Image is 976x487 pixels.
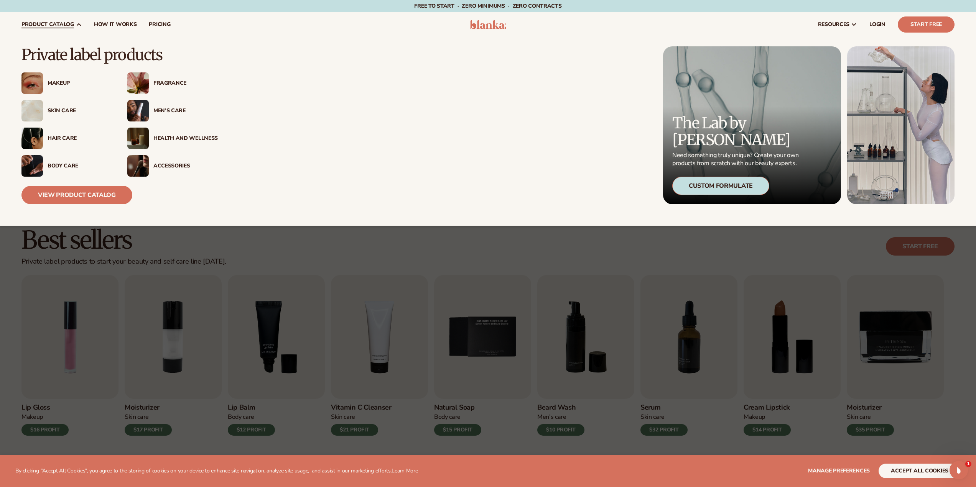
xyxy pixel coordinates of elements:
span: LOGIN [869,21,885,28]
p: The Lab by [PERSON_NAME] [672,115,801,148]
p: Need something truly unique? Create your own products from scratch with our beauty experts. [672,151,801,167]
a: Cream moisturizer swatch. Skin Care [21,100,112,121]
div: Hair Care [48,135,112,142]
img: Male holding moisturizer bottle. [127,100,149,121]
img: Female with glitter eye makeup. [21,72,43,94]
button: Manage preferences [808,464,870,478]
span: Free to start · ZERO minimums · ZERO contracts [414,2,561,10]
a: product catalog [15,12,88,37]
span: How It Works [94,21,137,28]
div: Fragrance [153,80,218,87]
div: Body Care [48,163,112,169]
p: Private label products [21,46,218,63]
div: Makeup [48,80,112,87]
a: Microscopic product formula. The Lab by [PERSON_NAME] Need something truly unique? Create your ow... [663,46,841,204]
img: Male hand applying moisturizer. [21,155,43,177]
a: Female with glitter eye makeup. Makeup [21,72,112,94]
p: By clicking "Accept All Cookies", you agree to the storing of cookies on your device to enhance s... [15,468,418,474]
span: 1 [965,461,971,467]
div: Custom Formulate [672,177,769,195]
span: pricing [149,21,170,28]
a: How It Works [88,12,143,37]
img: Candles and incense on table. [127,128,149,149]
a: LOGIN [863,12,892,37]
div: Skin Care [48,108,112,114]
iframe: Intercom live chat [950,461,968,479]
a: View Product Catalog [21,186,132,204]
a: Female with makeup brush. Accessories [127,155,218,177]
span: resources [818,21,849,28]
span: Manage preferences [808,467,870,474]
div: Men’s Care [153,108,218,114]
div: Health And Wellness [153,135,218,142]
img: logo [470,20,506,29]
img: Female with makeup brush. [127,155,149,177]
button: accept all cookies [879,464,961,478]
a: pricing [143,12,176,37]
span: product catalog [21,21,74,28]
img: Cream moisturizer swatch. [21,100,43,121]
a: Learn More [392,467,418,474]
a: Male holding moisturizer bottle. Men’s Care [127,100,218,121]
a: Start Free [898,16,955,33]
img: Female in lab with equipment. [847,46,955,204]
div: Accessories [153,163,218,169]
a: Male hand applying moisturizer. Body Care [21,155,112,177]
img: Female hair pulled back with clips. [21,128,43,149]
a: Female hair pulled back with clips. Hair Care [21,128,112,149]
a: Candles and incense on table. Health And Wellness [127,128,218,149]
a: Pink blooming flower. Fragrance [127,72,218,94]
img: Pink blooming flower. [127,72,149,94]
a: resources [812,12,863,37]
